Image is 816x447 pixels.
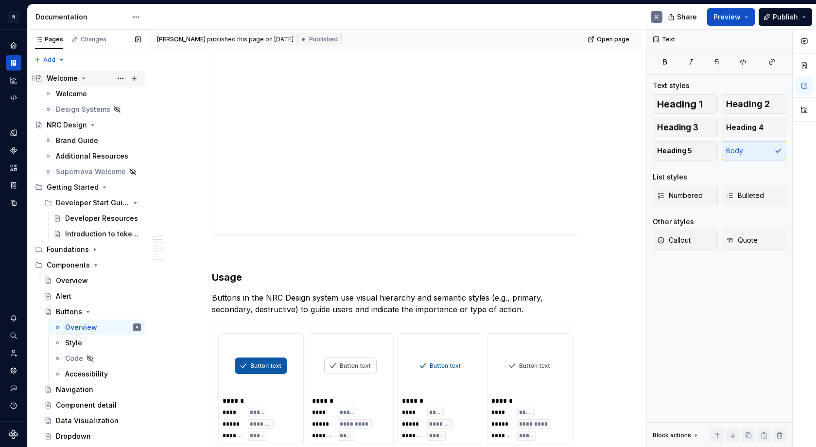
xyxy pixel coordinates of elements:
div: Settings [6,363,21,378]
div: Foundations [47,245,89,254]
a: Data sources [6,195,21,211]
div: Navigation [56,385,93,394]
a: Code [50,351,145,366]
span: Heading 3 [657,123,698,132]
div: Analytics [6,72,21,88]
div: Additional Resources [56,151,128,161]
span: Preview [713,12,741,22]
a: Brand Guide [40,133,145,148]
div: Code [65,354,83,363]
div: Foundations [31,242,145,257]
button: Publish [759,8,812,26]
div: Style [65,338,82,348]
a: Design tokens [6,125,21,141]
a: Design Systems [40,102,145,117]
button: Search ⌘K [6,328,21,343]
a: Dropdown [40,429,145,444]
div: Dropdown [56,431,91,441]
div: Developer Start Guide [56,198,129,208]
a: Storybook stories [6,178,21,193]
div: Changes [81,36,106,43]
button: Add [31,53,68,67]
span: Callout [657,235,691,245]
svg: Supernova Logo [9,429,18,439]
a: Alert [40,288,145,304]
a: Components [6,143,21,158]
button: N [2,6,25,27]
p: Buttons in the NRC Design system use visual hierarchy and semantic styles (e.g., primary, seconda... [212,292,579,315]
a: Introduction to tokens [50,226,145,242]
div: Supernova Welcome [56,167,126,177]
button: Heading 4 [722,118,787,137]
a: Open page [585,33,634,46]
a: Buttons [40,304,145,320]
div: Alert [56,291,71,301]
div: Developer Resources [65,214,138,223]
div: Components [47,260,90,270]
span: Published [309,36,338,43]
a: Invite team [6,345,21,361]
div: NRC Design [47,120,87,130]
a: Code automation [6,90,21,106]
span: Heading 2 [726,99,770,109]
div: Text styles [653,81,690,90]
div: Buttons [56,307,82,317]
a: Welcome [31,71,145,86]
button: Numbered [653,186,718,205]
span: [PERSON_NAME] [157,36,206,43]
a: Welcome [40,86,145,102]
button: Quote [722,231,787,250]
a: Additional Resources [40,148,145,164]
button: Heading 1 [653,94,718,114]
div: Component detail [56,400,117,410]
button: Bulleted [722,186,787,205]
span: Bulleted [726,191,764,200]
button: Heading 2 [722,94,787,114]
a: Navigation [40,382,145,397]
div: Developer Start Guide [40,195,145,211]
div: Brand Guide [56,136,98,145]
div: Overview [56,276,88,286]
a: OverviewK [50,320,145,335]
div: Documentation [35,12,127,22]
a: Style [50,335,145,351]
a: Supernova Welcome [40,164,145,179]
a: Data Visualization [40,413,145,429]
a: Component detail [40,397,145,413]
span: Numbered [657,191,703,200]
a: Documentation [6,55,21,71]
div: Getting Started [47,182,99,192]
button: Contact support [6,380,21,396]
span: Heading 1 [657,99,703,109]
a: NRC Design [31,117,145,133]
span: Quote [726,235,758,245]
a: Accessibility [50,366,145,382]
div: Overview [65,322,97,332]
span: Share [677,12,697,22]
button: Preview [707,8,755,26]
div: Block actions [653,429,700,442]
div: List styles [653,172,687,182]
div: Welcome [56,89,87,99]
button: Heading 5 [653,141,718,161]
a: Home [6,37,21,53]
button: Share [663,8,703,26]
div: K [136,322,139,332]
a: Assets [6,160,21,176]
button: Notifications [6,310,21,326]
span: Add [43,56,55,64]
div: Welcome [47,73,78,83]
